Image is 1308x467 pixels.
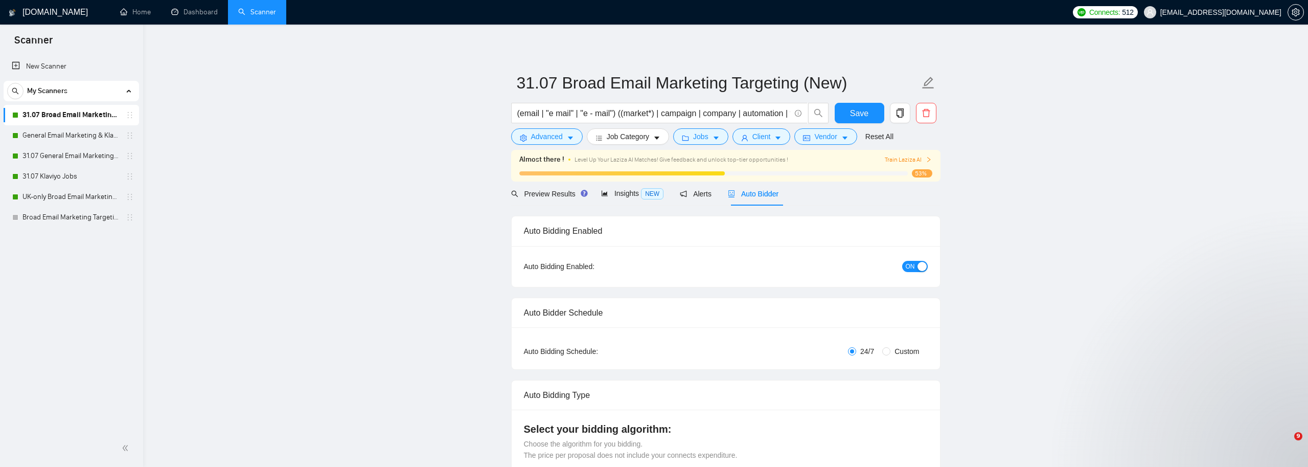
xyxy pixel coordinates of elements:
[524,381,928,410] div: Auto Bidding Type
[794,128,857,145] button: idcardVendorcaret-down
[126,131,134,140] span: holder
[856,346,878,357] span: 24/7
[4,81,139,228] li: My Scanners
[809,108,828,118] span: search
[4,56,139,77] li: New Scanner
[841,134,848,142] span: caret-down
[6,33,61,54] span: Scanner
[752,131,771,142] span: Client
[511,128,583,145] button: settingAdvancedcaret-down
[524,298,928,327] div: Auto Bidder Schedule
[531,131,563,142] span: Advanced
[22,207,120,228] a: Broad Email Marketing Targeting (New)
[922,76,935,90] span: edit
[511,190,518,197] span: search
[524,261,658,272] div: Auto Bidding Enabled:
[587,128,669,145] button: barsJob Categorycaret-down
[1089,7,1120,18] span: Connects:
[1122,7,1133,18] span: 512
[580,189,589,198] div: Tooltip anchor
[850,107,868,120] span: Save
[795,110,801,117] span: info-circle
[511,190,585,198] span: Preview Results
[126,152,134,160] span: holder
[122,443,132,453] span: double-left
[890,103,910,123] button: copy
[1294,432,1302,440] span: 9
[595,134,603,142] span: bars
[803,134,810,142] span: idcard
[126,172,134,181] span: holder
[680,190,687,197] span: notification
[607,131,649,142] span: Job Category
[8,87,23,95] span: search
[567,134,574,142] span: caret-down
[693,131,708,142] span: Jobs
[22,146,120,166] a: 31.07 General Email Marketing & Klaviyo Jobs
[774,134,782,142] span: caret-down
[22,105,120,125] a: 31.07 Broad Email Marketing Targeting (New)
[916,108,936,118] span: delete
[906,261,915,272] span: ON
[171,8,218,16] a: dashboardDashboard
[238,8,276,16] a: searchScanner
[27,81,67,101] span: My Scanners
[1146,9,1154,16] span: user
[22,166,120,187] a: 31.07 Klaviyo Jobs
[885,155,932,165] button: Train Laziza AI
[673,128,728,145] button: folderJobscaret-down
[1288,8,1304,16] a: setting
[517,70,920,96] input: Scanner name...
[728,190,778,198] span: Auto Bidder
[682,134,689,142] span: folder
[524,422,928,436] h4: Select your bidding algorithm:
[7,83,24,99] button: search
[1288,4,1304,20] button: setting
[601,190,608,197] span: area-chart
[524,216,928,246] div: Auto Bidding Enabled
[12,56,131,77] a: New Scanner
[601,189,663,197] span: Insights
[524,346,658,357] div: Auto Bidding Schedule:
[120,8,151,16] a: homeHome
[1077,8,1086,16] img: upwork-logo.png
[732,128,791,145] button: userClientcaret-down
[126,111,134,119] span: holder
[926,157,932,163] span: right
[641,188,663,199] span: NEW
[865,131,893,142] a: Reset All
[1288,8,1303,16] span: setting
[890,346,923,357] span: Custom
[9,5,16,21] img: logo
[808,103,829,123] button: search
[653,134,660,142] span: caret-down
[1273,432,1298,457] iframe: Intercom live chat
[519,154,564,165] span: Almost there !
[22,125,120,146] a: General Email Marketing & Klaviyo Jobs
[517,107,790,120] input: Search Freelance Jobs...
[890,108,910,118] span: copy
[912,169,932,177] span: 53%
[520,134,527,142] span: setting
[713,134,720,142] span: caret-down
[126,193,134,201] span: holder
[22,187,120,207] a: UK-only Broad Email Marketing Targeting (New)
[814,131,837,142] span: Vendor
[741,134,748,142] span: user
[126,213,134,221] span: holder
[575,156,788,163] span: Level Up Your Laziza AI Matches! Give feedback and unlock top-tier opportunities !
[916,103,936,123] button: delete
[680,190,712,198] span: Alerts
[728,190,735,197] span: robot
[835,103,884,123] button: Save
[524,440,738,459] span: Choose the algorithm for you bidding. The price per proposal does not include your connects expen...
